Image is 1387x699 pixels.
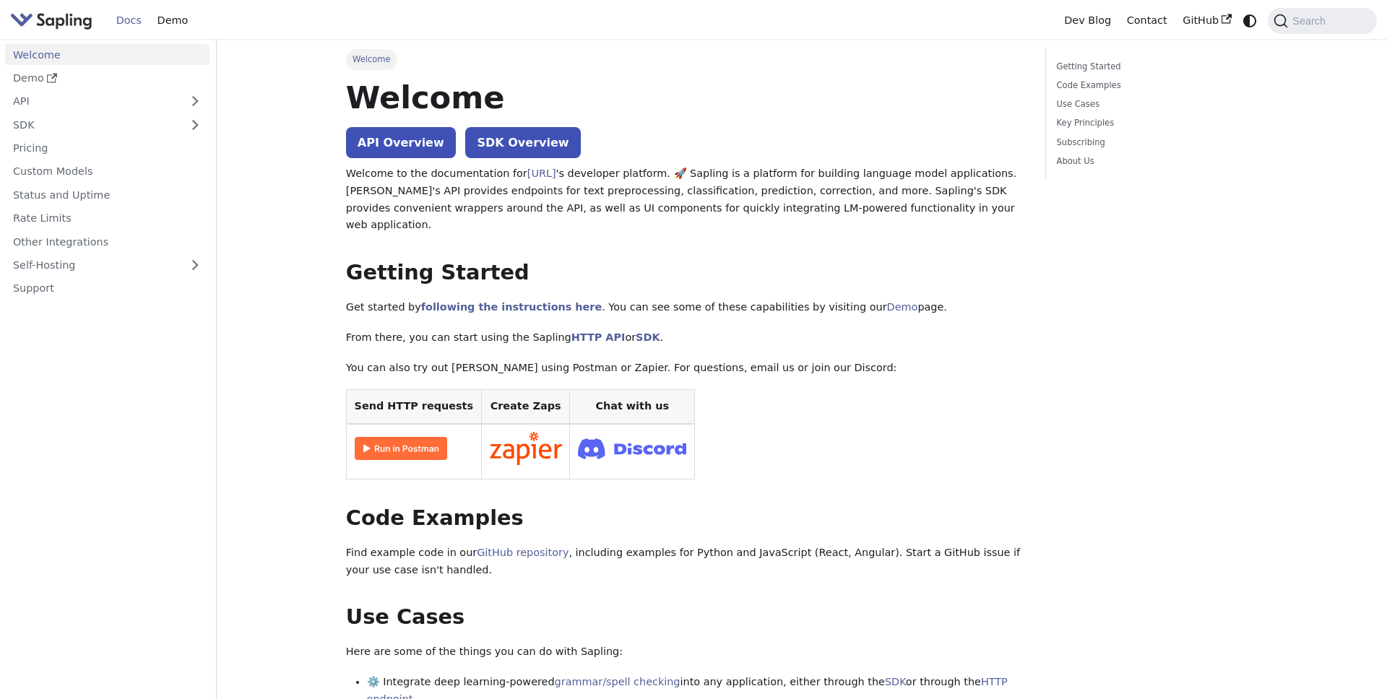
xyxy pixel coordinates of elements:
[1119,9,1175,32] a: Contact
[1268,8,1376,34] button: Search (Command+K)
[465,127,580,158] a: SDK Overview
[346,360,1025,377] p: You can also try out [PERSON_NAME] using Postman or Zapier. For questions, email us or join our D...
[5,184,209,205] a: Status and Uptime
[5,255,209,276] a: Self-Hosting
[481,390,570,424] th: Create Zaps
[150,9,196,32] a: Demo
[1057,116,1253,130] a: Key Principles
[5,68,209,89] a: Demo
[5,138,209,159] a: Pricing
[346,78,1025,117] h1: Welcome
[477,547,569,558] a: GitHub repository
[571,331,626,343] a: HTTP API
[346,604,1025,630] h2: Use Cases
[346,390,481,424] th: Send HTTP requests
[355,437,447,460] img: Run in Postman
[108,9,150,32] a: Docs
[5,161,209,182] a: Custom Models
[346,544,1025,579] p: Find example code in our , including examples for Python and JavaScript (React, Angular). Start a...
[490,432,562,465] img: Connect in Zapier
[346,49,1025,69] nav: Breadcrumbs
[555,676,680,687] a: grammar/spell checking
[527,168,556,179] a: [URL]
[1057,60,1253,74] a: Getting Started
[421,301,602,313] a: following the instructions here
[346,127,456,158] a: API Overview
[346,260,1025,286] h2: Getting Started
[346,299,1025,316] p: Get started by . You can see some of these capabilities by visiting our page.
[346,643,1025,661] p: Here are some of the things you can do with Sapling:
[1057,155,1253,168] a: About Us
[346,49,397,69] span: Welcome
[181,114,209,135] button: Expand sidebar category 'SDK'
[1240,10,1261,31] button: Switch between dark and light mode (currently system mode)
[5,231,209,252] a: Other Integrations
[636,331,660,343] a: SDK
[5,114,181,135] a: SDK
[5,91,181,112] a: API
[5,278,209,299] a: Support
[1288,15,1334,27] span: Search
[181,91,209,112] button: Expand sidebar category 'API'
[346,505,1025,531] h2: Code Examples
[1057,79,1253,92] a: Code Examples
[1057,136,1253,149] a: Subscribing
[10,10,92,31] img: Sapling.ai
[885,676,906,687] a: SDK
[5,208,209,229] a: Rate Limits
[346,165,1025,234] p: Welcome to the documentation for 's developer platform. 🚀 Sapling is a platform for building lang...
[5,44,209,65] a: Welcome
[1057,97,1253,111] a: Use Cases
[1175,9,1239,32] a: GitHub
[578,434,686,464] img: Join Discord
[570,390,695,424] th: Chat with us
[1056,9,1118,32] a: Dev Blog
[887,301,918,313] a: Demo
[10,10,98,31] a: Sapling.aiSapling.ai
[346,329,1025,347] p: From there, you can start using the Sapling or .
